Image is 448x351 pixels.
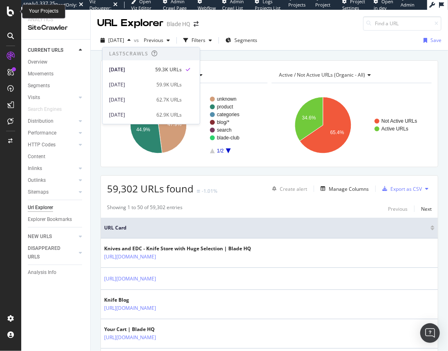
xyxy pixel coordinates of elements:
[28,82,50,90] div: Segments
[217,104,234,110] text: product
[197,190,200,192] img: Equal
[222,34,261,47] button: Segments
[381,126,408,132] text: Active URLs
[104,326,192,333] div: Your Cart | Blade HQ
[420,323,440,343] div: Open Intercom Messenger
[217,119,230,125] text: blog/*
[234,37,257,44] span: Segments
[156,81,182,88] div: 59.9K URLs
[202,188,217,194] div: -1.01%
[28,129,56,137] div: Performance
[28,82,85,90] a: Segments
[28,152,45,161] div: Content
[180,34,215,47] button: Filters
[315,2,330,14] span: Project Page
[420,34,441,47] button: Save
[28,46,63,55] div: CURRENT URLS
[104,333,156,342] a: [URL][DOMAIN_NAME]
[28,203,85,212] a: Url Explorer
[28,268,85,277] a: Analysis Info
[109,81,152,88] div: [DATE]
[109,50,148,57] div: Last 5 Crawls
[28,93,40,102] div: Visits
[217,135,240,141] text: blade-club
[167,20,190,28] div: Blade HQ
[104,275,156,283] a: [URL][DOMAIN_NAME]
[28,46,76,55] a: CURRENT URLS
[217,96,236,102] text: unknown
[28,105,62,114] div: Search Engines
[194,21,198,27] div: arrow-right-arrow-left
[317,184,369,194] button: Manage Columns
[28,232,52,241] div: NEW URLS
[198,5,216,11] span: Webflow
[280,185,307,192] div: Create alert
[136,127,150,132] text: 44.9%
[140,34,173,47] button: Previous
[28,176,76,185] a: Outlinks
[55,2,77,8] div: ReadOnly:
[156,111,182,119] div: 62.9K URLs
[279,71,366,78] span: Active / Not Active URLs (organic - all)
[28,117,53,126] div: Distribution
[28,16,84,23] div: Analytics
[217,148,224,154] text: 1/2
[430,37,441,44] div: Save
[28,203,53,212] div: Url Explorer
[278,68,425,82] h4: Active / Not Active URLs
[289,2,306,14] span: Projects List
[28,93,76,102] a: Visits
[28,70,85,78] a: Movements
[108,37,124,44] span: 2025 Sep. 4th
[28,268,56,277] div: Analysis Info
[28,164,42,173] div: Inlinks
[104,224,428,232] span: URL Card
[28,70,53,78] div: Movements
[28,244,76,261] a: DISAPPEARED URLS
[421,204,432,214] button: Next
[28,188,76,196] a: Sitemaps
[107,90,265,161] svg: A chart.
[156,96,182,104] div: 62.7K URLs
[269,182,307,195] button: Create alert
[272,90,429,161] svg: A chart.
[28,215,72,224] div: Explorer Bookmarks
[28,117,76,126] a: Distribution
[28,105,70,114] a: Search Engines
[134,37,140,44] span: vs
[28,244,69,261] div: DISAPPEARED URLS
[28,129,76,137] a: Performance
[167,121,181,127] text: 47.9%
[140,37,163,44] span: Previous
[217,112,239,117] text: categories
[388,204,408,214] button: Previous
[97,34,134,47] button: [DATE]
[28,188,49,196] div: Sitemaps
[217,127,232,133] text: search
[329,185,369,192] div: Manage Columns
[28,152,85,161] a: Content
[155,66,182,73] div: 59.3K URLs
[109,111,152,119] div: [DATE]
[107,182,194,195] span: 59,302 URLs found
[379,182,422,195] button: Export as CSV
[381,118,417,124] text: Not Active URLs
[302,115,316,121] text: 34.6%
[28,23,84,33] div: SiteCrawler
[401,2,415,14] span: Admin Page
[104,245,251,252] div: Knives and EDC - Knife Store with Huge Selection | Blade HQ
[107,204,183,214] div: Showing 1 to 50 of 59,302 entries
[104,304,156,312] a: [URL][DOMAIN_NAME]
[28,141,56,149] div: HTTP Codes
[28,232,76,241] a: NEW URLS
[104,296,192,304] div: Knife Blog
[28,141,76,149] a: HTTP Codes
[109,66,150,73] div: [DATE]
[29,8,58,15] div: Your Projects
[330,130,344,135] text: 65.4%
[363,16,441,31] input: Find a URL
[28,58,47,66] div: Overview
[421,205,432,212] div: Next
